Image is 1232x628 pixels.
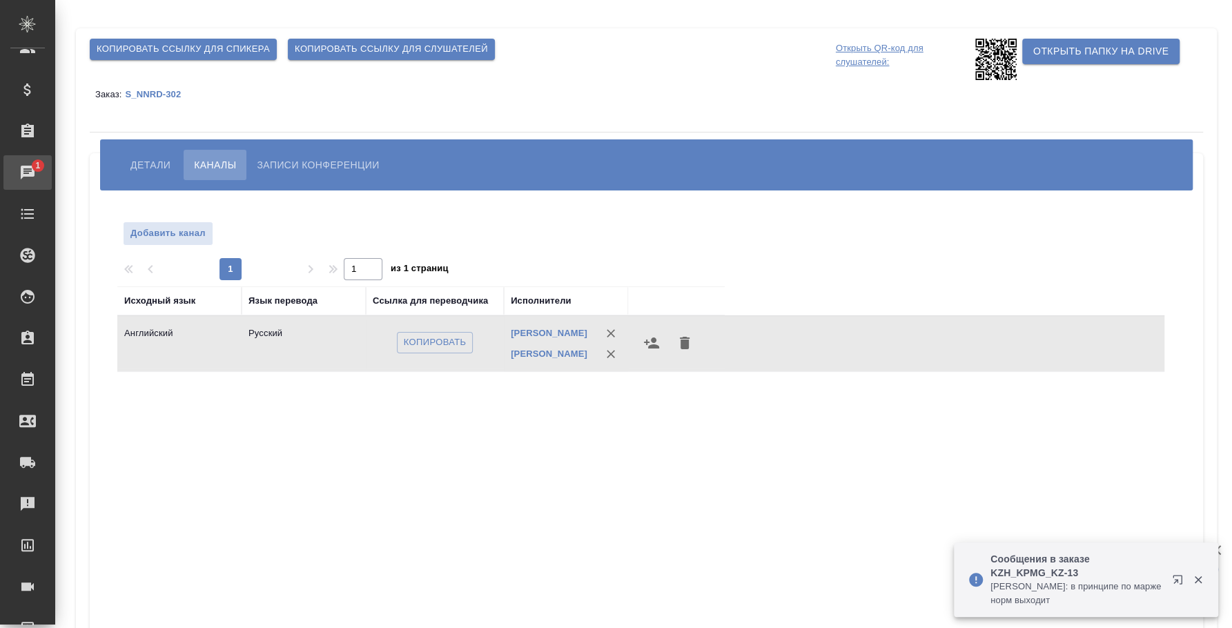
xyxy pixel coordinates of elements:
button: Копировать [397,332,473,353]
p: Заказ: [95,89,125,99]
button: Удалить [600,344,621,364]
div: Исходный язык [124,294,195,308]
button: Открыть папку на Drive [1022,39,1180,64]
button: Открыть в новой вкладке [1164,566,1197,599]
a: [PERSON_NAME] [511,328,587,338]
span: Копировать ссылку для слушателей [295,41,488,57]
a: [PERSON_NAME] [511,349,587,359]
button: Копировать ссылку для слушателей [288,39,495,60]
span: Добавить канал [130,226,206,242]
td: Русский [242,320,366,368]
p: [PERSON_NAME]: в принципе по марже норм выходит [990,580,1163,607]
span: Копировать ссылку для спикера [97,41,270,57]
span: Каналы [194,157,236,173]
span: Копировать [404,335,467,351]
span: 1 [27,159,48,173]
button: Удалить [600,323,621,344]
p: S_NNRD-302 [125,89,191,99]
a: S_NNRD-302 [125,88,191,99]
div: Исполнители [511,294,571,308]
td: Английский [117,320,242,368]
button: Копировать ссылку для спикера [90,39,277,60]
button: Назначить исполнителей [635,326,668,360]
button: Удалить канал [668,326,701,360]
a: 1 [3,155,52,190]
button: Закрыть [1184,573,1212,586]
span: Детали [130,157,170,173]
button: Добавить канал [123,222,213,246]
div: Язык перевода [248,294,317,308]
div: Ссылка для переводчика [373,294,488,308]
span: Открыть папку на Drive [1033,43,1169,60]
p: Открыть QR-код для слушателей: [836,39,972,80]
p: Сообщения в заказе KZH_KPMG_KZ-13 [990,552,1163,580]
span: Записи конференции [257,157,379,173]
span: из 1 страниц [391,260,449,280]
